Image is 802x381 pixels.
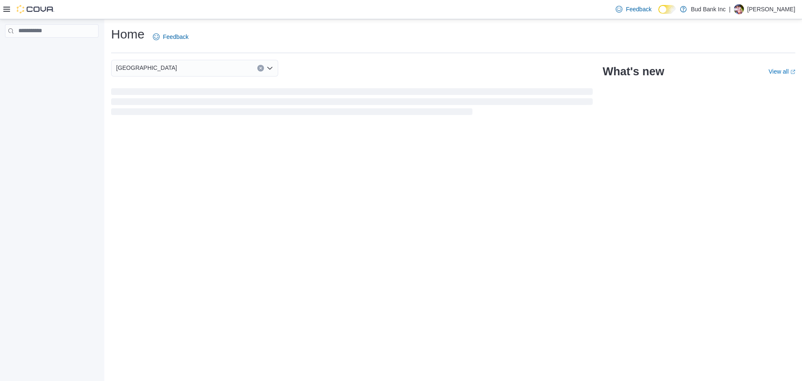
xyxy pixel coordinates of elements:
h2: What's new [603,65,664,78]
a: View allExternal link [769,68,795,75]
span: [GEOGRAPHIC_DATA] [116,63,177,73]
span: Feedback [163,33,188,41]
span: Feedback [626,5,651,13]
svg: External link [790,69,795,74]
button: Open list of options [266,65,273,72]
button: Clear input [257,65,264,72]
div: Darren Lopes [734,4,744,14]
p: | [729,4,731,14]
nav: Complex example [5,39,99,59]
img: Cova [17,5,54,13]
a: Feedback [150,28,192,45]
h1: Home [111,26,145,43]
p: Bud Bank Inc [691,4,726,14]
span: Loading [111,90,593,117]
p: [PERSON_NAME] [747,4,795,14]
input: Dark Mode [658,5,676,14]
a: Feedback [612,1,655,18]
